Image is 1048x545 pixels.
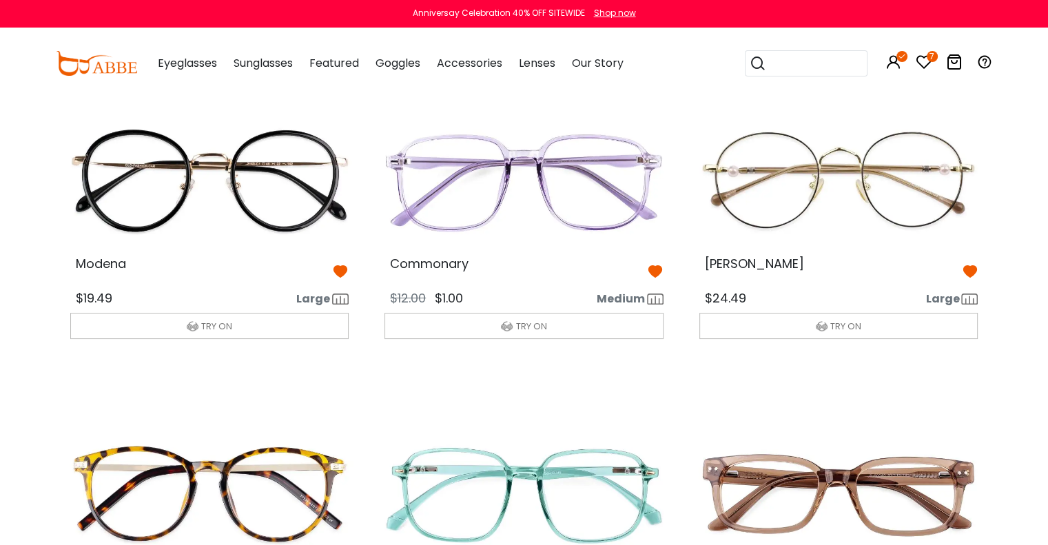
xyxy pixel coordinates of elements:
span: TRY ON [515,320,546,333]
span: $24.49 [705,289,746,307]
span: Featured [309,55,359,71]
img: tryon [501,320,513,332]
span: Modena [76,255,126,272]
span: Our Story [572,55,624,71]
span: Sunglasses [234,55,293,71]
span: $19.49 [76,289,112,307]
span: Large [296,291,330,307]
img: size ruler [647,294,664,305]
button: TRY ON [699,313,978,339]
img: tryon [816,320,828,332]
img: tryon [187,320,198,332]
img: abbeglasses.com [56,51,137,76]
div: Anniversay Celebration 40% OFF SITEWIDE [413,7,585,19]
div: Shop now [594,7,636,19]
span: Accessories [437,55,502,71]
span: Eyeglasses [158,55,217,71]
img: size ruler [332,294,349,305]
span: $1.00 [435,289,463,307]
a: 7 [916,56,932,72]
span: Medium [597,291,645,307]
span: TRY ON [201,320,232,333]
div: BOGO [699,90,768,128]
span: Goggles [376,55,420,71]
span: [PERSON_NAME] [705,255,804,272]
span: $12.00 [390,289,426,307]
span: Lenses [519,55,555,71]
span: TRY ON [830,320,861,333]
button: TRY ON [384,313,664,339]
span: Large [925,291,959,307]
a: Shop now [587,7,636,19]
i: 7 [927,51,938,62]
img: size ruler [961,294,978,305]
button: TRY ON [70,313,349,339]
span: Commonary [390,255,469,272]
